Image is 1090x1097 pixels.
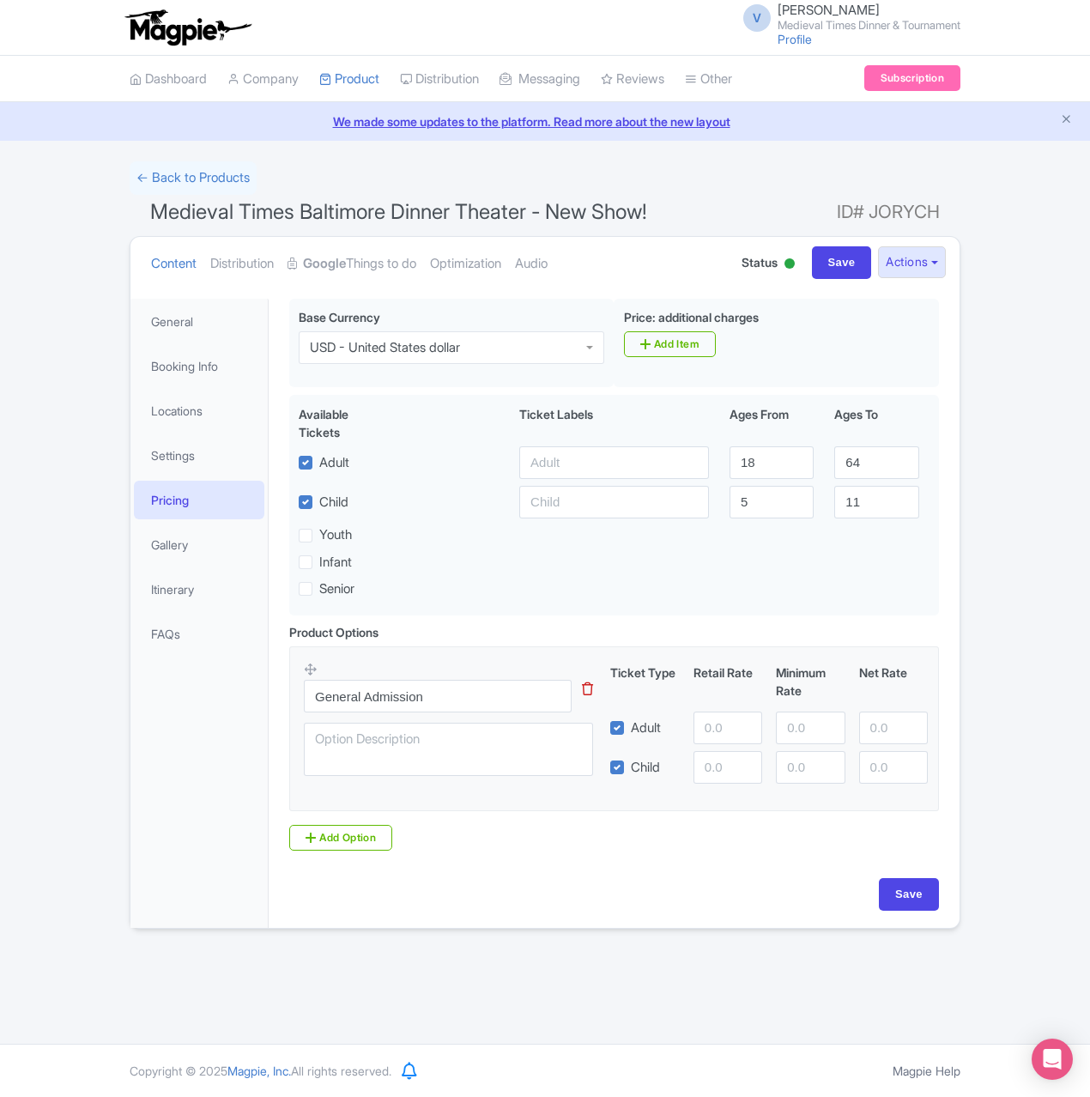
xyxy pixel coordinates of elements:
a: V [PERSON_NAME] Medieval Times Dinner & Tournament [733,3,960,31]
div: Product Options [289,623,378,641]
label: Youth [319,525,352,545]
input: 0.0 [693,751,762,784]
label: Senior [319,579,354,599]
div: Open Intercom Messenger [1032,1039,1073,1080]
span: [PERSON_NAME] [778,2,880,18]
div: Ages From [719,405,824,441]
div: Ticket Labels [509,405,719,441]
input: 0.0 [776,712,845,744]
input: Save [812,246,872,279]
a: Reviews [601,56,664,103]
div: Minimum Rate [769,664,851,700]
a: Messaging [500,56,580,103]
span: Status [742,253,778,271]
a: Profile [778,32,812,46]
a: Add Item [624,331,716,357]
a: Company [227,56,299,103]
a: Locations [134,391,264,430]
a: Itinerary [134,570,264,609]
label: Infant [319,553,352,573]
div: Active [781,252,798,278]
label: Price: additional charges [624,308,759,326]
a: FAQs [134,615,264,653]
input: 0.0 [776,751,845,784]
a: Booking Info [134,347,264,385]
input: 0.0 [693,712,762,744]
a: GoogleThings to do [288,237,416,291]
div: Retail Rate [687,664,769,700]
div: Copyright © 2025 All rights reserved. [119,1062,402,1080]
a: Optimization [430,237,501,291]
span: V [743,4,771,32]
a: Magpie Help [893,1064,960,1078]
span: ID# JORYCH [837,195,940,229]
a: Product [319,56,379,103]
a: Dashboard [130,56,207,103]
a: Audio [515,237,548,291]
a: Add Option [289,825,392,851]
button: Actions [878,246,946,278]
input: 0.0 [859,751,928,784]
label: Child [319,493,348,512]
input: Child [519,486,709,518]
div: Ages To [824,405,929,441]
a: Content [151,237,197,291]
span: Medieval Times Baltimore Dinner Theater - New Show! [150,199,647,224]
a: Distribution [210,237,274,291]
div: Net Rate [852,664,935,700]
span: Base Currency [299,310,380,324]
input: 0.0 [859,712,928,744]
a: Distribution [400,56,479,103]
button: Close announcement [1060,111,1073,130]
a: Gallery [134,525,264,564]
a: ← Back to Products [130,161,257,195]
div: Ticket Type [603,664,686,700]
label: Adult [319,453,349,473]
label: Adult [631,718,661,738]
div: Available Tickets [299,405,369,441]
img: logo-ab69f6fb50320c5b225c76a69d11143b.png [121,9,254,46]
input: Save [879,878,939,911]
label: Child [631,758,660,778]
input: Option Name [304,680,572,712]
a: We made some updates to the platform. Read more about the new layout [10,112,1080,130]
a: Other [685,56,732,103]
span: Magpie, Inc. [227,1064,291,1078]
div: USD - United States dollar [310,340,460,355]
strong: Google [303,254,346,274]
input: Adult [519,446,709,479]
a: Pricing [134,481,264,519]
a: Settings [134,436,264,475]
a: Subscription [864,65,960,91]
small: Medieval Times Dinner & Tournament [778,20,960,31]
a: General [134,302,264,341]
